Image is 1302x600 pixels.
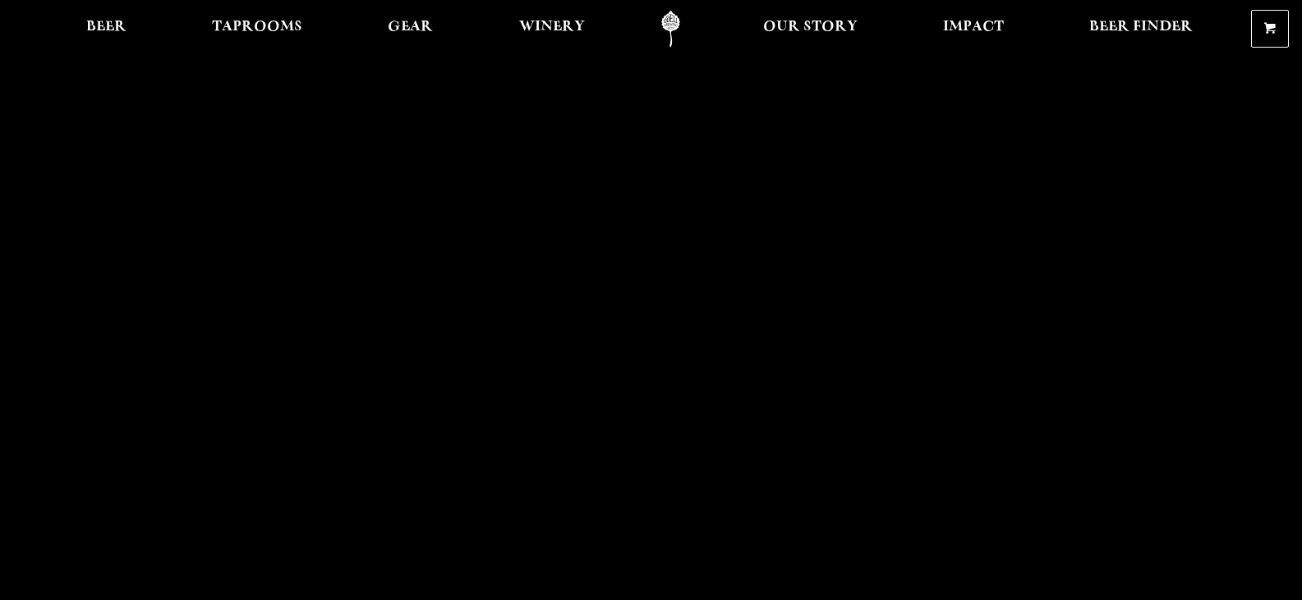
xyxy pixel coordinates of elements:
span: Beer [86,21,127,34]
a: Beer [76,11,137,48]
span: Gear [388,21,433,34]
span: Impact [943,21,1004,34]
span: Our Story [763,21,858,34]
a: Taprooms [201,11,313,48]
a: Beer Finder [1079,11,1203,48]
a: Our Story [752,11,868,48]
a: Impact [932,11,1014,48]
a: Gear [377,11,444,48]
a: Odell Home [640,11,702,48]
span: Taprooms [212,21,302,34]
a: Winery [508,11,596,48]
span: Beer Finder [1089,21,1193,34]
span: Winery [519,21,585,34]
